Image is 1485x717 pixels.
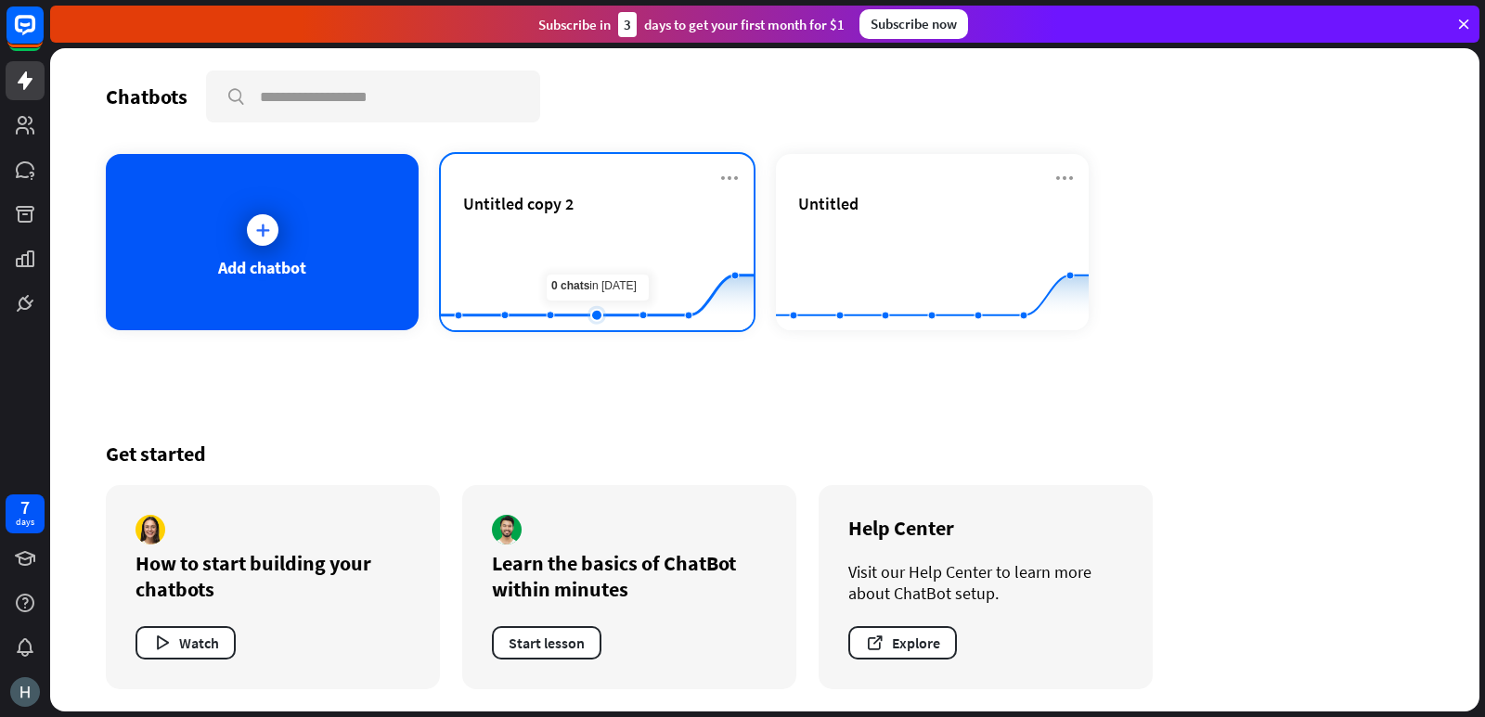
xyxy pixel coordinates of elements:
div: How to start building your chatbots [136,550,410,602]
div: Add chatbot [218,257,306,278]
div: 7 [20,499,30,516]
div: Chatbots [106,83,187,109]
img: author [136,515,165,544]
button: Explore [848,626,957,659]
div: Subscribe now [859,9,968,39]
button: Watch [136,626,236,659]
span: Untitled [798,193,859,214]
div: Visit our Help Center to learn more about ChatBot setup. [848,561,1123,604]
a: 7 days [6,494,45,533]
div: Subscribe in days to get your first month for $1 [538,12,845,37]
span: Untitled copy 2 [463,193,574,214]
button: Start lesson [492,626,601,659]
div: 3 [618,12,637,37]
div: days [16,516,34,529]
div: Help Center [848,515,1123,541]
button: Open LiveChat chat widget [15,7,71,63]
div: Learn the basics of ChatBot within minutes [492,550,767,602]
img: author [492,515,522,544]
div: Get started [106,441,1424,467]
